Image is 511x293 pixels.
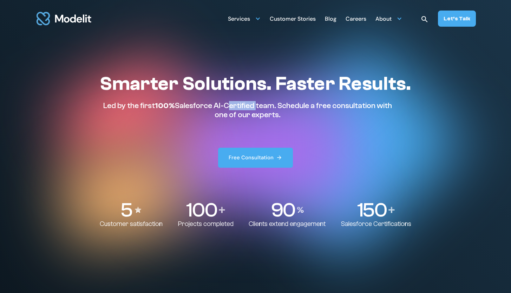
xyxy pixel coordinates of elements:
[120,200,132,220] p: 5
[375,12,402,25] div: About
[100,72,411,95] h1: Smarter Solutions. Faster Results.
[155,101,175,110] span: 100%
[228,12,261,25] div: Services
[229,154,274,161] div: Free Consultation
[219,207,225,213] img: Plus
[100,101,395,120] p: Led by the first Salesforce AI-Certified team. Schedule a free consultation with one of our experts.
[346,12,366,25] a: Careers
[357,200,386,220] p: 150
[297,207,304,213] img: Percentage
[270,13,316,26] div: Customer Stories
[218,148,293,168] a: Free Consultation
[375,13,392,26] div: About
[444,15,470,22] div: Let’s Talk
[100,220,163,228] p: Customer satisfaction
[276,154,282,161] img: arrow right
[325,12,336,25] a: Blog
[341,220,411,228] p: Salesforce Certifications
[388,207,395,213] img: Plus
[134,206,142,214] img: Stars
[270,12,316,25] a: Customer Stories
[186,200,217,220] p: 100
[35,8,93,29] img: modelit logo
[325,13,336,26] div: Blog
[346,13,366,26] div: Careers
[438,11,476,27] a: Let’s Talk
[35,8,93,29] a: home
[178,220,234,228] p: Projects completed
[228,13,250,26] div: Services
[271,200,295,220] p: 90
[249,220,326,228] p: Clients extend engagement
